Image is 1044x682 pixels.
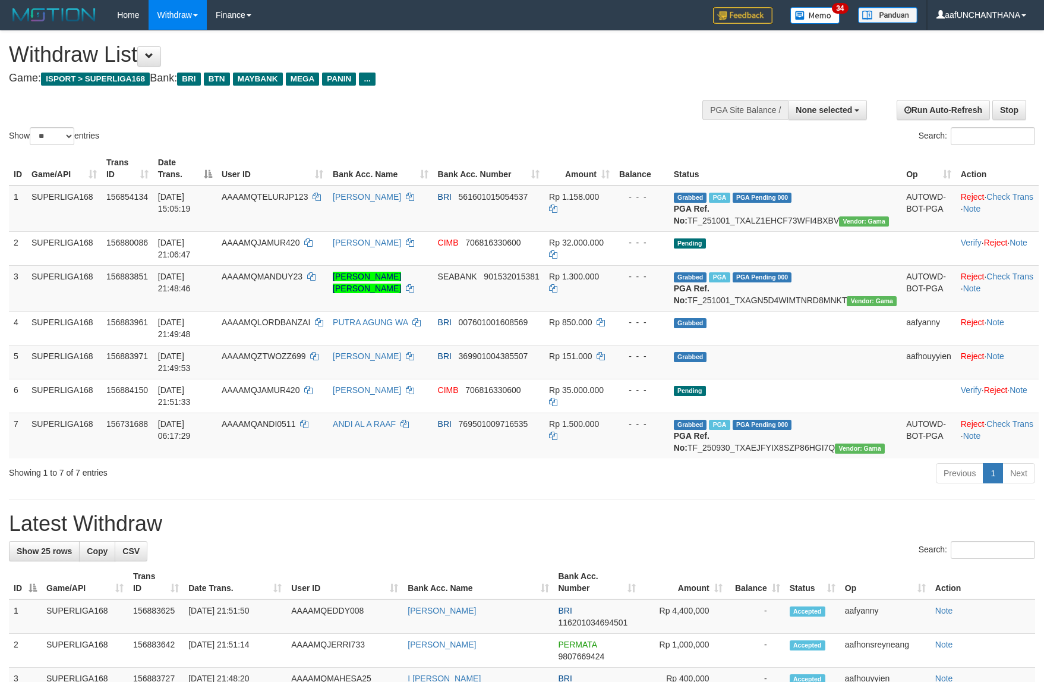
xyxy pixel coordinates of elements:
[27,265,102,311] td: SUPERLIGA168
[963,431,981,441] a: Note
[961,351,985,361] a: Reject
[128,634,184,668] td: 156883642
[333,351,401,361] a: [PERSON_NAME]
[222,419,296,429] span: AAAAMQANDI0511
[619,350,664,362] div: - - -
[935,606,953,615] a: Note
[438,238,459,247] span: CIMB
[459,318,528,327] span: Copy 007601001608569 to clipboard
[9,379,27,413] td: 6
[674,318,707,328] span: Grabbed
[286,599,403,634] td: AAAAMQEDDY008
[619,237,664,249] div: - - -
[901,152,956,186] th: Op: activate to sort column ascending
[984,385,1008,395] a: Reject
[984,238,1008,247] a: Reject
[158,385,191,407] span: [DATE] 21:51:33
[333,272,401,293] a: [PERSON_NAME] [PERSON_NAME]
[204,73,230,86] span: BTN
[9,634,42,668] td: 2
[713,7,772,24] img: Feedback.jpg
[901,311,956,345] td: aafyanny
[961,385,982,395] a: Verify
[465,385,521,395] span: Copy 706816330600 to clipboard
[286,73,320,86] span: MEGA
[733,193,792,203] span: PGA Pending
[549,238,604,247] span: Rp 32.000.000
[549,192,599,202] span: Rp 1.158.000
[128,565,184,599] th: Trans ID: activate to sort column ascending
[459,351,528,361] span: Copy 369901004385507 to clipboard
[956,152,1039,186] th: Action
[956,311,1039,345] td: ·
[641,634,727,668] td: Rp 1,000,000
[674,420,707,430] span: Grabbed
[27,186,102,232] td: SUPERLIGA168
[333,238,401,247] a: [PERSON_NAME]
[9,311,27,345] td: 4
[835,444,885,454] span: Vendor URL: https://trx31.1velocity.biz
[286,565,403,599] th: User ID: activate to sort column ascending
[27,152,102,186] th: Game/API: activate to sort column ascending
[333,419,396,429] a: ANDI AL A RAAF
[27,231,102,265] td: SUPERLIGA168
[790,640,825,650] span: Accepted
[614,152,669,186] th: Balance
[222,385,299,395] span: AAAAMQJAMUR420
[158,192,191,213] span: [DATE] 15:05:19
[438,272,477,281] span: SEABANK
[177,73,200,86] span: BRI
[408,640,476,649] a: [PERSON_NAME]
[465,238,521,247] span: Copy 706816330600 to clipboard
[42,634,128,668] td: SUPERLIGA168
[702,100,788,120] div: PGA Site Balance /
[27,413,102,458] td: SUPERLIGA168
[9,73,684,84] h4: Game: Bank:
[1002,463,1035,483] a: Next
[619,384,664,396] div: - - -
[674,431,709,452] b: PGA Ref. No:
[222,192,308,202] span: AAAAMQTELURJP123
[9,345,27,379] td: 5
[115,541,147,561] a: CSV
[951,127,1035,145] input: Search:
[42,599,128,634] td: SUPERLIGA168
[41,73,150,86] span: ISPORT > SUPERLIGA168
[956,379,1039,413] td: · ·
[919,127,1035,145] label: Search:
[87,546,108,556] span: Copy
[951,541,1035,559] input: Search:
[619,271,664,282] div: - - -
[709,420,730,430] span: Marked by aafromsomean
[669,413,902,458] td: TF_250930_TXAEJFYIX8SZP86HGI7Q
[9,186,27,232] td: 1
[184,634,286,668] td: [DATE] 21:51:14
[322,73,356,86] span: PANIN
[669,152,902,186] th: Status
[986,272,1033,281] a: Check Trans
[986,419,1033,429] a: Check Trans
[669,265,902,311] td: TF_251001_TXAGN5D4WIMTNRD8MNKT
[963,204,981,213] a: Note
[847,296,897,306] span: Vendor URL: https://trx31.1velocity.biz
[9,6,99,24] img: MOTION_logo.png
[832,3,848,14] span: 34
[785,565,840,599] th: Status: activate to sort column ascending
[839,216,889,227] span: Vendor URL: https://trx31.1velocity.biz
[840,599,931,634] td: aafyanny
[549,351,592,361] span: Rp 151.000
[106,351,148,361] span: 156883971
[559,640,597,649] span: PERMATA
[935,640,953,649] a: Note
[986,192,1033,202] a: Check Trans
[9,152,27,186] th: ID
[901,265,956,311] td: AUTOWD-BOT-PGA
[986,351,1004,361] a: Note
[961,272,985,281] a: Reject
[222,238,299,247] span: AAAAMQJAMUR420
[559,652,605,661] span: Copy 9807669424 to clipboard
[158,419,191,441] span: [DATE] 06:17:29
[79,541,115,561] a: Copy
[544,152,614,186] th: Amount: activate to sort column ascending
[433,152,545,186] th: Bank Acc. Number: activate to sort column ascending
